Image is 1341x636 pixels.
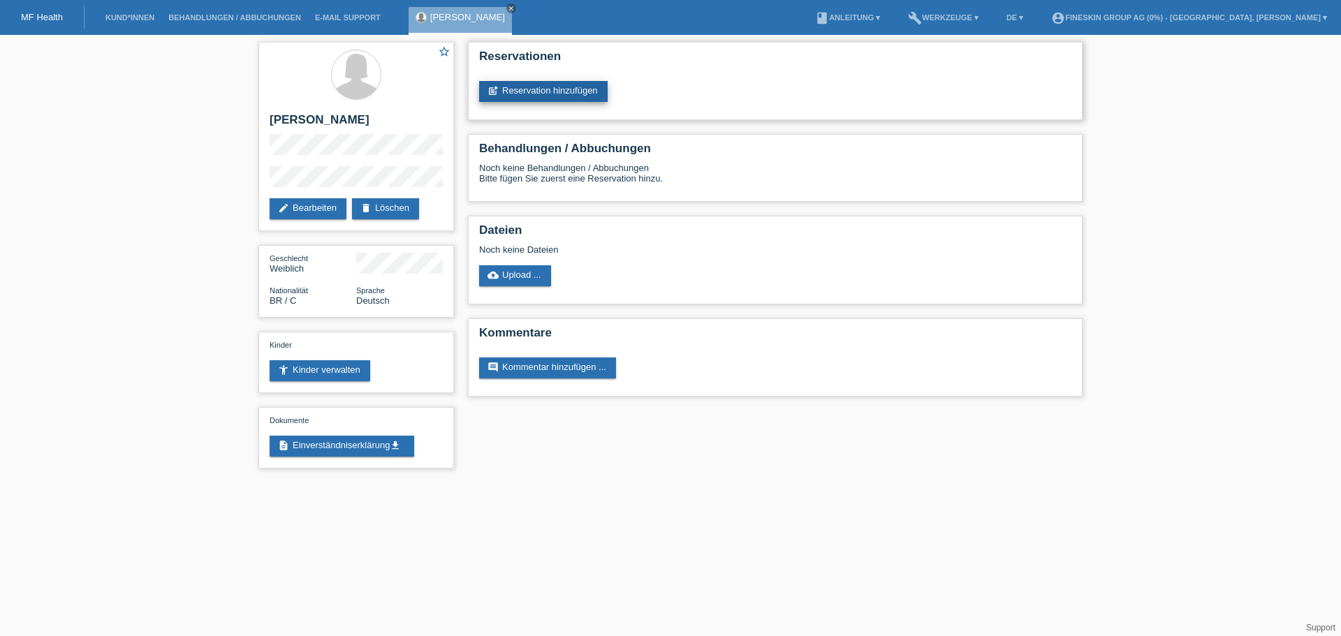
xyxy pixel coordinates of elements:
[479,357,616,378] a: commentKommentar hinzufügen ...
[161,13,308,22] a: Behandlungen / Abbuchungen
[808,13,887,22] a: bookAnleitung ▾
[270,198,346,219] a: editBearbeiten
[488,269,499,281] i: cloud_upload
[479,223,1071,244] h2: Dateien
[270,295,296,306] span: Brasilien / C / 29.04.2007
[390,440,401,451] i: get_app
[479,142,1071,163] h2: Behandlungen / Abbuchungen
[488,85,499,96] i: post_add
[1306,623,1335,633] a: Support
[21,12,63,22] a: MF Health
[270,436,414,457] a: descriptionEinverständniserklärungget_app
[356,286,385,295] span: Sprache
[270,286,308,295] span: Nationalität
[479,81,608,102] a: post_addReservation hinzufügen
[479,163,1071,194] div: Noch keine Behandlungen / Abbuchungen Bitte fügen Sie zuerst eine Reservation hinzu.
[908,11,922,25] i: build
[479,244,906,255] div: Noch keine Dateien
[270,360,370,381] a: accessibility_newKinder verwalten
[488,362,499,373] i: comment
[278,364,289,376] i: accessibility_new
[360,202,372,214] i: delete
[308,13,388,22] a: E-Mail Support
[815,11,829,25] i: book
[98,13,161,22] a: Kund*innen
[278,202,289,214] i: edit
[270,341,292,349] span: Kinder
[430,12,505,22] a: [PERSON_NAME]
[508,5,515,12] i: close
[1044,13,1334,22] a: account_circleFineSkin Group AG (0%) - [GEOGRAPHIC_DATA], [PERSON_NAME] ▾
[438,45,450,58] i: star_border
[438,45,450,60] a: star_border
[901,13,985,22] a: buildWerkzeuge ▾
[999,13,1030,22] a: DE ▾
[479,50,1071,71] h2: Reservationen
[479,326,1071,347] h2: Kommentare
[356,295,390,306] span: Deutsch
[506,3,516,13] a: close
[479,265,551,286] a: cloud_uploadUpload ...
[352,198,419,219] a: deleteLöschen
[270,254,308,262] span: Geschlecht
[270,253,356,274] div: Weiblich
[278,440,289,451] i: description
[270,416,309,424] span: Dokumente
[1051,11,1065,25] i: account_circle
[270,113,443,134] h2: [PERSON_NAME]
